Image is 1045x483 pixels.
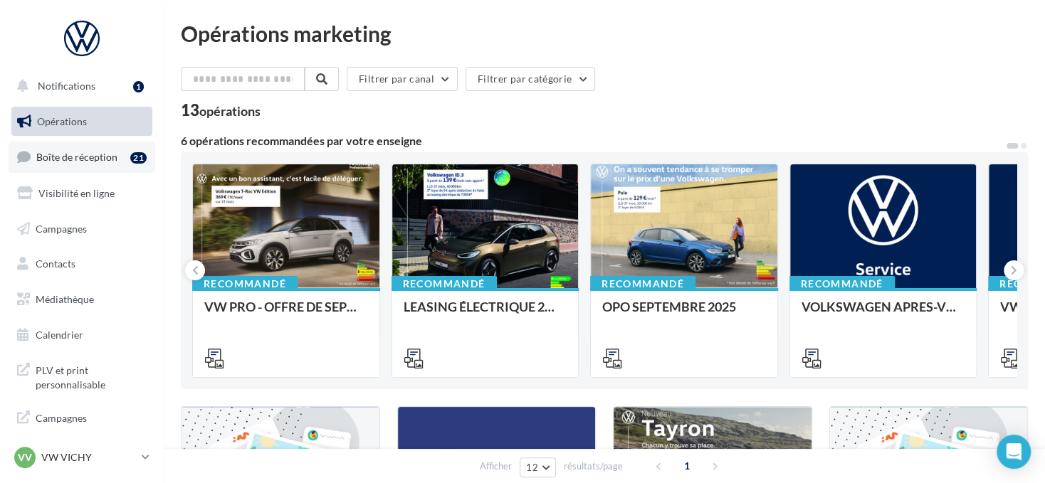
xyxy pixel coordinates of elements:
button: Filtrer par catégorie [466,67,595,91]
div: VOLKSWAGEN APRES-VENTE [802,299,965,328]
span: Calendrier [36,329,83,341]
span: Campagnes DataOnDemand [36,408,147,439]
span: PLV et print personnalisable [36,361,147,391]
a: Campagnes DataOnDemand [9,403,155,445]
div: Recommandé [789,276,895,292]
a: Calendrier [9,320,155,350]
a: Boîte de réception21 [9,142,155,172]
button: 12 [520,457,556,477]
span: VV [18,450,32,465]
div: 1 [133,81,144,92]
div: LEASING ÉLECTRIQUE 2025 [404,299,567,328]
a: Contacts [9,249,155,279]
div: 13 [181,102,261,118]
span: Opérations [37,115,87,127]
a: Médiathèque [9,285,155,314]
div: 21 [130,152,147,164]
span: Contacts [36,258,75,270]
div: Recommandé [392,276,497,292]
button: Notifications 1 [9,71,149,101]
a: Visibilité en ligne [9,179,155,208]
span: Médiathèque [36,293,94,305]
span: 12 [526,462,538,473]
div: Opérations marketing [181,23,1028,44]
div: VW PRO - OFFRE DE SEPTEMBRE 25 [204,299,368,328]
span: 1 [676,455,698,477]
span: Boîte de réception [36,151,117,163]
span: résultats/page [564,460,623,473]
button: Filtrer par canal [347,67,458,91]
div: Open Intercom Messenger [997,435,1031,469]
div: Recommandé [192,276,298,292]
span: Campagnes [36,222,87,234]
div: Recommandé [590,276,695,292]
div: OPO SEPTEMBRE 2025 [602,299,766,328]
span: Notifications [38,80,95,92]
span: Afficher [480,460,512,473]
a: VV VW VICHY [11,444,152,471]
a: PLV et print personnalisable [9,355,155,397]
div: opérations [199,105,261,117]
span: Visibilité en ligne [38,187,115,199]
a: Campagnes [9,214,155,244]
div: 6 opérations recommandées par votre enseigne [181,135,1005,147]
a: Opérations [9,107,155,137]
p: VW VICHY [41,450,136,465]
